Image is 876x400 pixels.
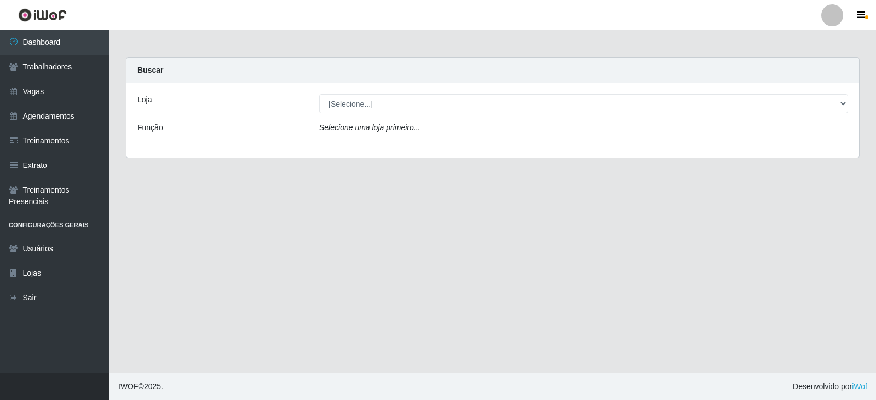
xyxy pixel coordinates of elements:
img: CoreUI Logo [18,8,67,22]
span: Desenvolvido por [793,381,867,392]
i: Selecione uma loja primeiro... [319,123,420,132]
span: © 2025 . [118,381,163,392]
span: IWOF [118,382,139,391]
label: Loja [137,94,152,106]
label: Função [137,122,163,134]
strong: Buscar [137,66,163,74]
a: iWof [852,382,867,391]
